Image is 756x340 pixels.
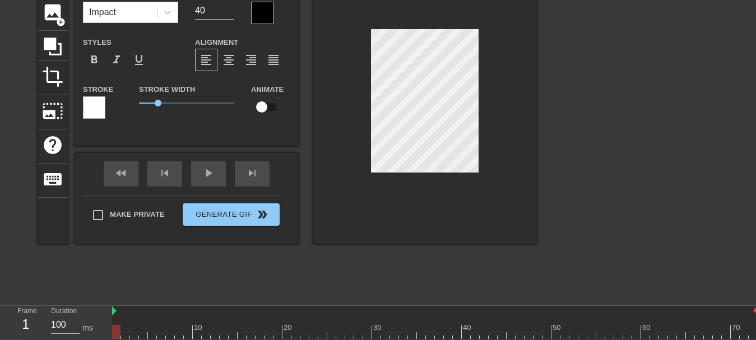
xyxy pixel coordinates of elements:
label: Stroke [83,84,113,95]
span: format_align_center [222,53,235,67]
span: Generate Gif [187,208,275,221]
span: image [42,2,63,23]
span: format_align_left [200,53,213,67]
label: Animate [251,84,284,95]
div: 30 [373,322,383,333]
span: format_underline [132,53,146,67]
div: ms [82,322,93,334]
span: photo_size_select_large [42,100,63,122]
span: add_circle [56,17,66,27]
button: Generate Gif [183,203,280,226]
div: 1 [17,314,34,334]
span: fast_rewind [114,166,128,180]
label: Styles [83,37,112,48]
span: format_align_justify [267,53,280,67]
label: Duration [51,308,77,315]
span: format_bold [87,53,101,67]
span: Make Private [110,209,165,220]
span: play_arrow [202,166,215,180]
div: 60 [642,322,652,333]
span: skip_next [245,166,259,180]
span: crop [42,66,63,87]
label: Stroke Width [139,84,195,95]
span: format_align_right [244,53,258,67]
label: Alignment [195,37,238,48]
div: 20 [284,322,294,333]
span: keyboard [42,169,63,190]
div: 50 [553,322,563,333]
div: Impact [89,6,116,19]
span: skip_previous [158,166,171,180]
span: format_italic [110,53,123,67]
div: 10 [194,322,204,333]
div: 40 [463,322,473,333]
div: 70 [732,322,742,333]
div: Frame [9,306,43,338]
span: double_arrow [256,208,269,221]
span: help [42,134,63,156]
